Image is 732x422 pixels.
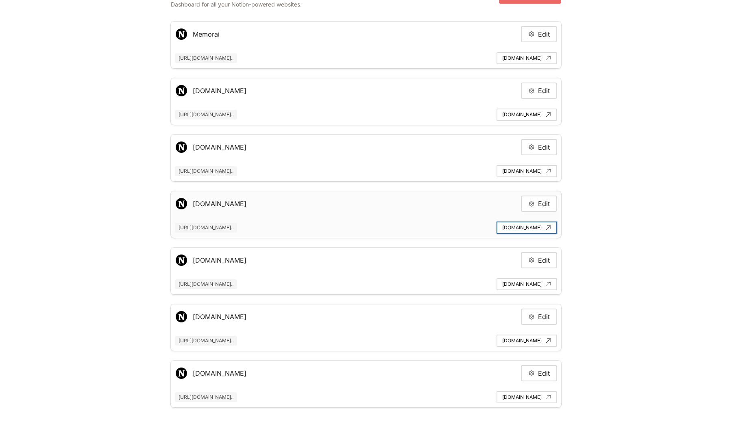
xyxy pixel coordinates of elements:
[497,165,557,177] a: [DOMAIN_NAME]
[175,279,237,289] span: [URL][DOMAIN_NAME]..
[175,336,237,346] span: [URL][DOMAIN_NAME]..
[521,139,557,155] button: Edit
[193,142,246,152] h5: [DOMAIN_NAME]
[497,391,557,403] a: [DOMAIN_NAME]
[193,255,246,265] h5: [DOMAIN_NAME]
[521,252,557,268] button: Edit
[521,196,557,212] button: Edit
[521,26,557,42] button: Edit
[175,392,237,402] span: [URL][DOMAIN_NAME]..
[497,335,557,347] a: [DOMAIN_NAME]
[497,278,557,290] a: [DOMAIN_NAME]
[521,83,557,99] button: Edit
[193,29,220,39] h5: Memorai
[193,368,246,378] h5: [DOMAIN_NAME]
[171,0,302,9] p: Dashboard for all your Notion-powered websites.
[175,223,237,233] span: [URL][DOMAIN_NAME]..
[175,53,237,63] span: [URL][DOMAIN_NAME]..
[175,254,188,267] img: Favicon for blog.hostnotion.co
[175,28,188,41] img: Favicon for memorai.humanloop.ml
[175,197,188,210] img: Favicon for humanloopstatus.com
[521,309,557,325] button: Edit
[193,312,246,322] h5: [DOMAIN_NAME]
[175,84,188,97] img: Favicon for docs.humanloop.com
[175,141,188,154] img: Favicon for demo.hostnotion.co
[521,365,557,381] button: Edit
[497,109,557,121] a: [DOMAIN_NAME]
[175,166,237,176] span: [URL][DOMAIN_NAME]..
[175,367,188,380] img: Favicon for noted.so
[193,199,246,209] h5: [DOMAIN_NAME]
[175,110,237,120] span: [URL][DOMAIN_NAME]..
[193,86,246,96] h5: [DOMAIN_NAME]
[497,222,557,234] a: [DOMAIN_NAME]
[175,310,188,323] img: Favicon for docs.hostnotion.co
[497,52,557,64] a: [DOMAIN_NAME]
